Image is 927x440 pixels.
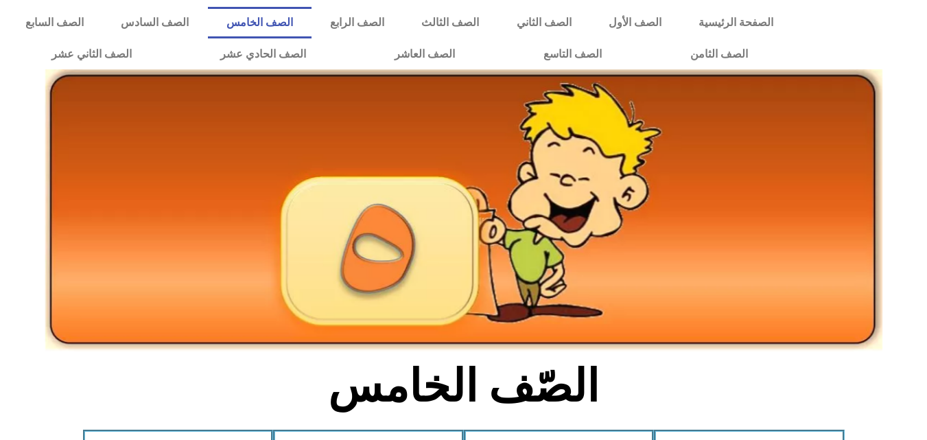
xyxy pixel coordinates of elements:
[498,7,590,38] a: الصف الثاني
[350,38,499,70] a: الصف العاشر
[680,7,792,38] a: الصفحة الرئيسية
[403,7,497,38] a: الصف الثالث
[590,7,680,38] a: الصف الأول
[312,7,403,38] a: الصف الرابع
[7,7,102,38] a: الصف السابع
[208,7,312,38] a: الصف الخامس
[176,38,350,70] a: الصف الحادي عشر
[102,7,207,38] a: الصف السادس
[499,38,646,70] a: الصف التاسع
[646,38,792,70] a: الصف الثامن
[7,38,176,70] a: الصف الثاني عشر
[237,360,690,413] h2: الصّف الخامس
